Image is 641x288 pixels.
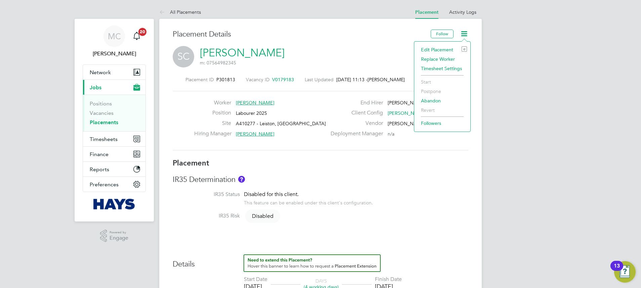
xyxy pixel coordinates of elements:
button: Network [83,65,145,80]
button: How to extend a Placement? [244,254,381,272]
label: Placement ID [185,77,214,83]
span: Reports [90,166,109,173]
button: Open Resource Center, 13 new notifications [614,261,636,283]
li: Revert [418,105,467,115]
li: Postpone [418,87,467,96]
button: About IR35 [238,176,245,183]
label: IR35 Status [173,191,240,198]
a: Activity Logs [449,9,476,15]
label: IR35 Risk [173,212,240,220]
li: Replace Worker [418,54,467,64]
div: Jobs [83,95,145,131]
label: Vendor [327,120,383,127]
button: Preferences [83,177,145,192]
span: P301813 [216,77,235,83]
li: Start [418,77,467,87]
span: Preferences [90,181,119,188]
label: End Hirer [327,99,383,106]
span: Powered by [110,230,128,235]
label: Hiring Manager [194,130,231,137]
span: Timesheets [90,136,118,142]
a: Placements [90,119,118,126]
span: Network [90,69,111,76]
a: Placement [415,9,438,15]
span: Labourer 2025 [236,110,267,116]
a: All Placements [159,9,201,15]
span: V0179183 [272,77,294,83]
li: Timesheet Settings [418,64,467,73]
a: Powered byEngage [100,230,129,242]
li: Abandon [418,96,467,105]
nav: Main navigation [75,19,154,222]
label: Site [194,120,231,127]
button: Jobs [83,80,145,95]
span: Jobs [90,84,101,91]
h3: IR35 Determination [173,175,468,185]
div: This feature can be enabled under this client's configuration. [244,198,373,206]
span: Disabled [245,209,280,223]
span: MC [108,32,121,41]
h3: Details [173,254,468,269]
span: [PERSON_NAME] [236,100,274,106]
i: e [462,46,467,52]
label: Position [194,109,231,116]
span: [PERSON_NAME] Partnerships Limited [388,100,470,106]
span: n/a [388,131,394,137]
div: Start Date [244,276,267,283]
label: Deployment Manager [327,130,383,137]
div: Finish Date [375,276,402,283]
label: Worker [194,99,231,106]
button: Reports [83,162,145,177]
button: Follow [431,30,454,38]
b: Placement [173,158,209,167]
label: Last Updated [305,77,334,83]
span: Disabled for this client. [244,191,299,198]
span: SC [173,46,194,67]
a: 20 [130,26,143,47]
span: 20 [138,28,146,36]
button: Timesheets [83,132,145,146]
h3: Placement Details [173,30,426,39]
span: [PERSON_NAME] [368,77,405,83]
span: m: 07564982345 [200,60,236,66]
a: Vacancies [90,110,114,116]
span: Engage [110,235,128,241]
div: 13 [614,266,620,275]
a: [PERSON_NAME] [200,46,285,59]
span: [PERSON_NAME] Specialist Recruitment Limited [388,121,490,127]
li: Followers [418,118,467,128]
span: A410277 - Leiston, [GEOGRAPHIC_DATA] [236,121,326,127]
a: Positions [90,100,112,107]
span: [DATE] 11:13 - [336,77,368,83]
span: [PERSON_NAME] [236,131,274,137]
label: Client Config [327,109,383,116]
span: [PERSON_NAME] - [GEOGRAPHIC_DATA] [388,110,479,116]
li: Edit Placement [418,45,467,54]
a: MC[PERSON_NAME] [83,26,146,58]
a: Go to home page [83,199,146,209]
span: Meg Castleton [83,50,146,58]
span: Finance [90,151,109,157]
img: hays-logo-retina.png [93,199,135,209]
label: Vacancy ID [246,77,269,83]
button: Finance [83,147,145,161]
